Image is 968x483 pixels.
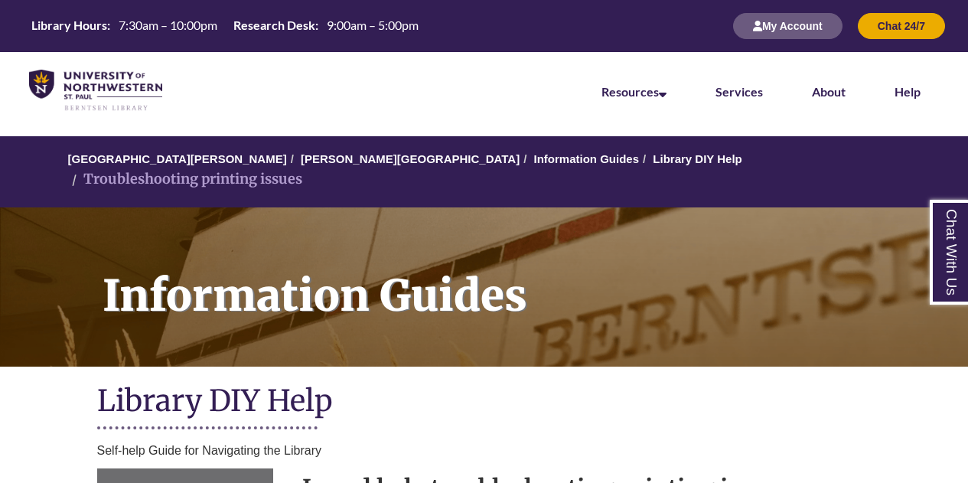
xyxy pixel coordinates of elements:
th: Research Desk: [227,13,321,38]
th: Library Hours: [25,13,112,38]
span: 9:00am – 5:00pm [327,18,419,32]
a: My Account [733,19,843,32]
a: Library DIY Help [653,152,741,165]
h1: Information Guides [86,207,968,347]
a: Resources [601,84,667,99]
span: Self-help Guide for Navigating the Library [97,444,322,457]
a: Information Guides [533,152,639,165]
a: Chat 24/7 [858,19,945,32]
table: Hours Today [25,13,425,38]
a: Hours Today [25,13,425,39]
a: Services [715,84,763,99]
button: Chat 24/7 [858,13,945,39]
a: [PERSON_NAME][GEOGRAPHIC_DATA] [301,152,520,165]
a: About [812,84,846,99]
li: Troubleshooting printing issues [68,168,302,191]
a: Help [895,84,921,99]
a: [GEOGRAPHIC_DATA][PERSON_NAME] [68,152,287,165]
span: 7:30am – 10:00pm [119,18,217,32]
h1: Library DIY Help [97,382,872,423]
img: UNWSP Library Logo [29,70,162,112]
button: My Account [733,13,843,39]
